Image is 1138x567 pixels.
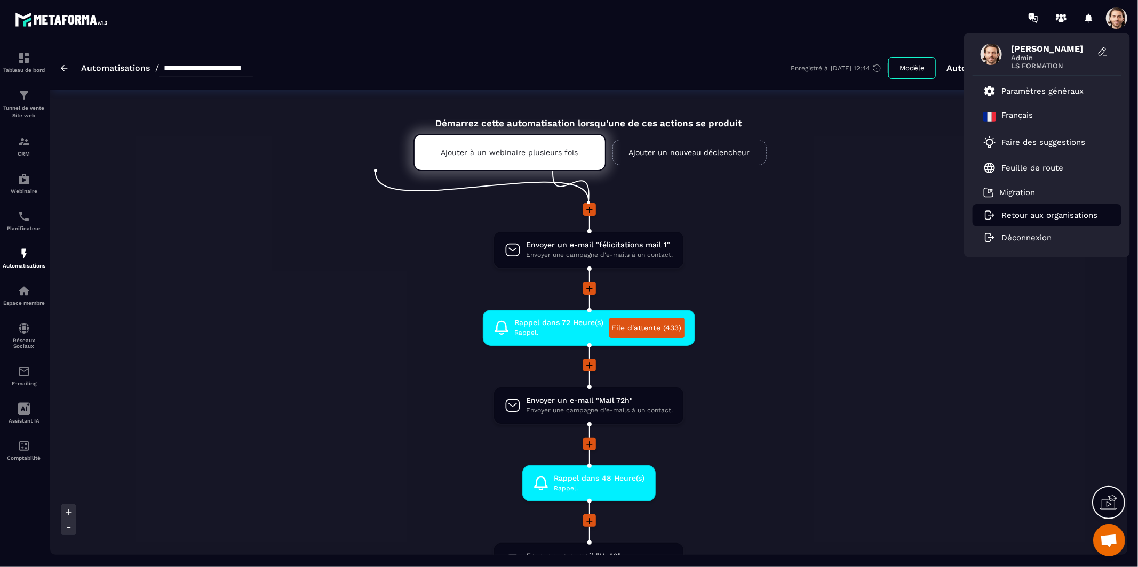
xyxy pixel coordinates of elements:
p: Français [1001,110,1033,123]
a: Automatisations [81,63,150,73]
span: Envoyer un e-mail "Mail 72h" [526,395,673,406]
p: Automatisations [3,263,45,269]
span: [PERSON_NAME] [1011,44,1091,54]
span: Rappel. [554,483,645,493]
a: automationsautomationsWebinaire [3,165,45,202]
span: Envoyer une campagne d'e-mails à un contact. [526,250,673,260]
span: Envoyer un e-mail "félicitations mail 1" [526,240,673,250]
p: Espace membre [3,300,45,306]
a: Paramètres généraux [983,85,1084,98]
img: social-network [18,322,30,335]
p: Tableau de bord [3,67,45,73]
p: Webinaire [3,188,45,194]
p: Automation active [946,63,1025,73]
p: CRM [3,151,45,157]
span: / [155,63,159,73]
a: Feuille de route [983,161,1063,174]
img: automations [18,247,30,260]
a: Assistant IA [3,394,45,432]
a: emailemailE-mailing [3,357,45,394]
img: arrow [61,65,68,71]
img: accountant [18,440,30,452]
a: social-networksocial-networkRéseaux Sociaux [3,314,45,357]
span: Envoyer une campagne d'e-mails à un contact. [526,406,673,416]
a: formationformationCRM [3,127,45,165]
div: Enregistré à [791,63,888,73]
a: formationformationTableau de bord [3,44,45,81]
p: Retour aux organisations [1001,210,1097,220]
p: Ajouter à un webinaire plusieurs fois [441,148,578,157]
a: Ajouter un nouveau déclencheur [612,140,767,165]
img: scheduler [18,210,30,223]
p: Comptabilité [3,455,45,461]
span: LS FORMATION [1011,62,1091,70]
a: Retour aux organisations [983,210,1097,220]
img: email [18,365,30,378]
p: Réseaux Sociaux [3,337,45,349]
img: automations [18,285,30,297]
button: Modèle [888,57,936,79]
p: Faire des suggestions [1001,137,1085,147]
a: schedulerschedulerPlanificateur [3,202,45,239]
img: formation [18,52,30,64]
div: Ouvrir le chat [1093,524,1125,556]
a: accountantaccountantComptabilité [3,432,45,469]
img: automations [18,173,30,185]
span: Admin [1011,54,1091,62]
a: automationsautomationsAutomatisations [3,239,45,277]
div: Démarrez cette automatisation lorsqu'une de ces actions se produit [387,106,791,128]
p: Planificateur [3,225,45,231]
p: Feuille de route [1001,163,1063,173]
p: Paramètres généraux [1001,86,1084,96]
a: Faire des suggestions [983,136,1097,149]
span: Rappel dans 48 Heure(s) [554,473,645,483]
span: Rappel. [515,328,604,338]
a: formationformationTunnel de vente Site web [3,81,45,127]
span: Rappel dans 72 Heure(s) [515,318,604,328]
a: Migration [983,187,1035,198]
a: File d'attente (433) [609,318,685,338]
p: Assistant IA [3,418,45,424]
p: E-mailing [3,380,45,386]
img: formation [18,89,30,102]
p: Tunnel de vente Site web [3,104,45,119]
span: Envoyer un e-mail "H-48" [526,551,673,561]
img: formation [18,135,30,148]
a: automationsautomationsEspace membre [3,277,45,314]
p: Migration [999,188,1035,197]
p: Déconnexion [1001,233,1052,242]
img: logo [15,10,111,29]
p: [DATE] 12:44 [831,64,870,72]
